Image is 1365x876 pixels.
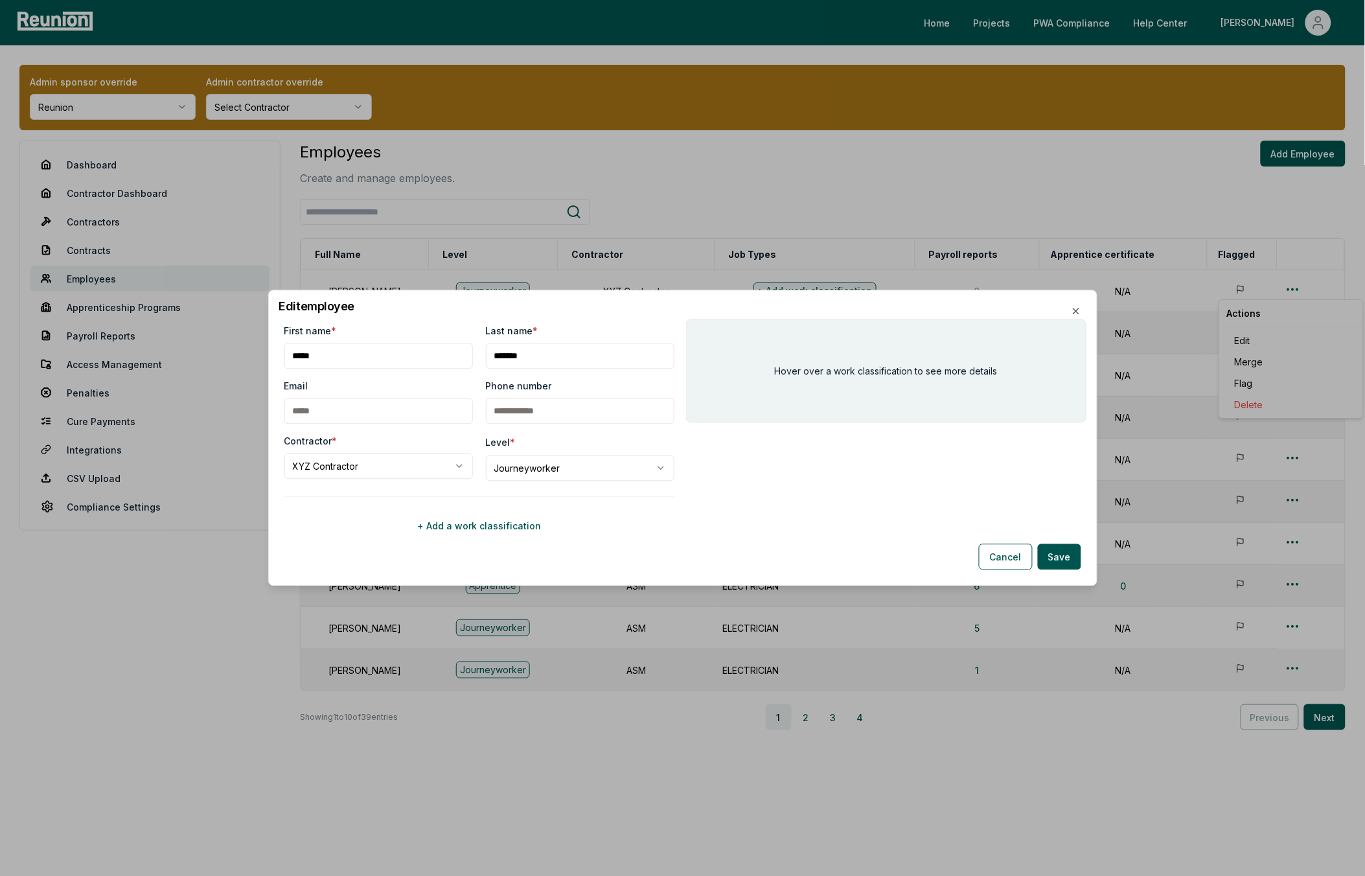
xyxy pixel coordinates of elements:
label: Level [486,437,516,448]
label: Contractor [284,435,338,448]
label: First name [284,325,337,338]
label: Phone number [486,380,552,393]
button: Save [1038,544,1081,570]
button: Cancel [979,544,1033,570]
p: Hover over a work classification to see more details [775,364,998,378]
label: Last name [486,325,538,338]
h2: Edit employee [279,301,1086,313]
label: Email [284,380,308,393]
button: + Add a work classification [284,513,674,539]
